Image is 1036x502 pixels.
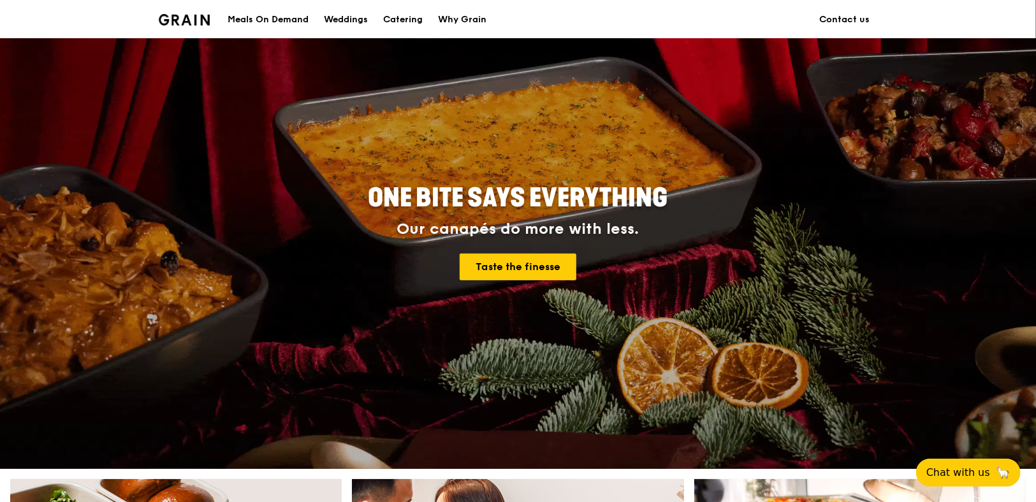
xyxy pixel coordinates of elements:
a: Weddings [316,1,376,39]
a: Catering [376,1,430,39]
img: Grain [159,14,210,25]
div: Weddings [324,1,368,39]
span: Chat with us [926,465,990,480]
button: Chat with us🦙 [916,459,1021,487]
div: Catering [383,1,423,39]
div: Our canapés do more with less. [289,220,748,238]
div: Meals On Demand [228,1,309,39]
a: Why Grain [430,1,494,39]
span: ONE BITE SAYS EVERYTHING [368,183,668,213]
a: Taste the finesse [460,254,576,280]
div: Why Grain [438,1,486,39]
a: Contact us [812,1,878,39]
span: 🦙 [995,465,1010,480]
